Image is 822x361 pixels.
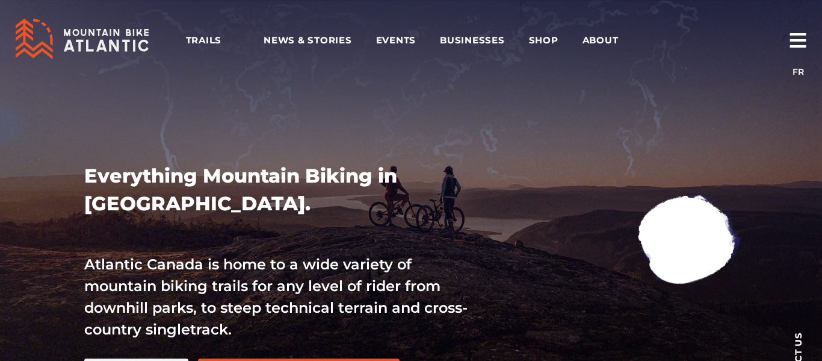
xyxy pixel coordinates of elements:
[440,34,505,46] span: Businesses
[84,254,469,341] p: Atlantic Canada is home to a wide variety of mountain biking trails for any level of rider from d...
[186,34,240,46] span: Trails
[264,34,352,46] span: News & Stories
[376,34,416,46] span: Events
[84,162,469,218] h1: Everything Mountain Biking in [GEOGRAPHIC_DATA].
[583,34,637,46] span: About
[529,34,558,46] span: Shop
[793,66,804,77] a: FR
